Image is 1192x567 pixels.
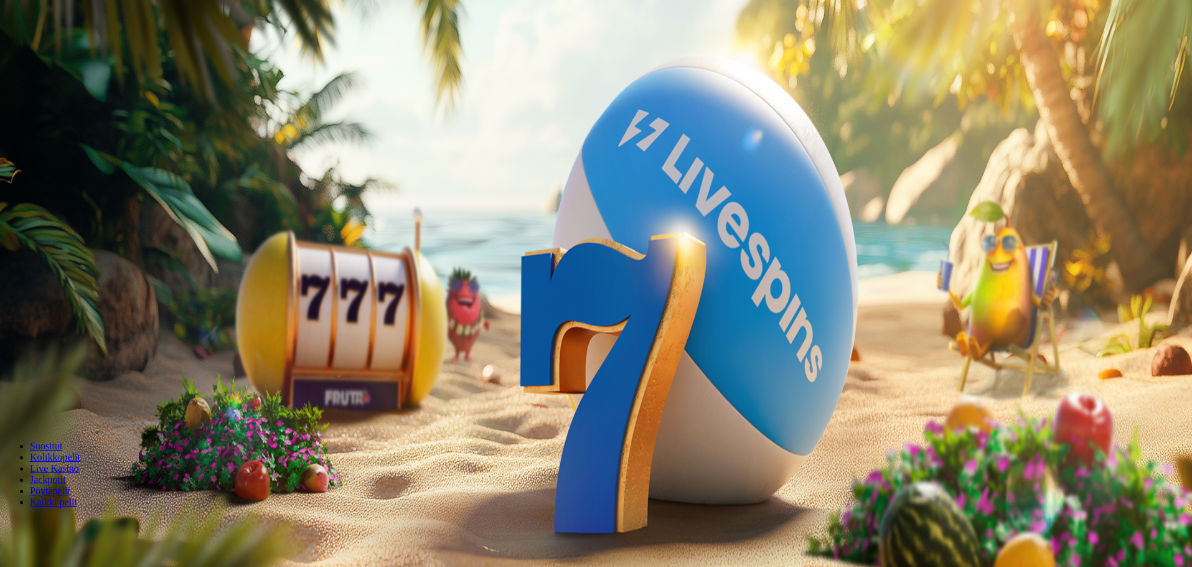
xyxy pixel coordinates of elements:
[5,419,1187,508] nav: Lobby
[5,419,1187,531] header: Lobby
[30,485,70,496] a: Pöytäpelit
[30,441,62,451] a: Suositut
[30,474,66,485] a: Jackpotit
[30,452,80,462] a: Kolikkopelit
[30,497,77,507] a: Kaikki pelit
[30,463,79,474] a: Live Kasino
